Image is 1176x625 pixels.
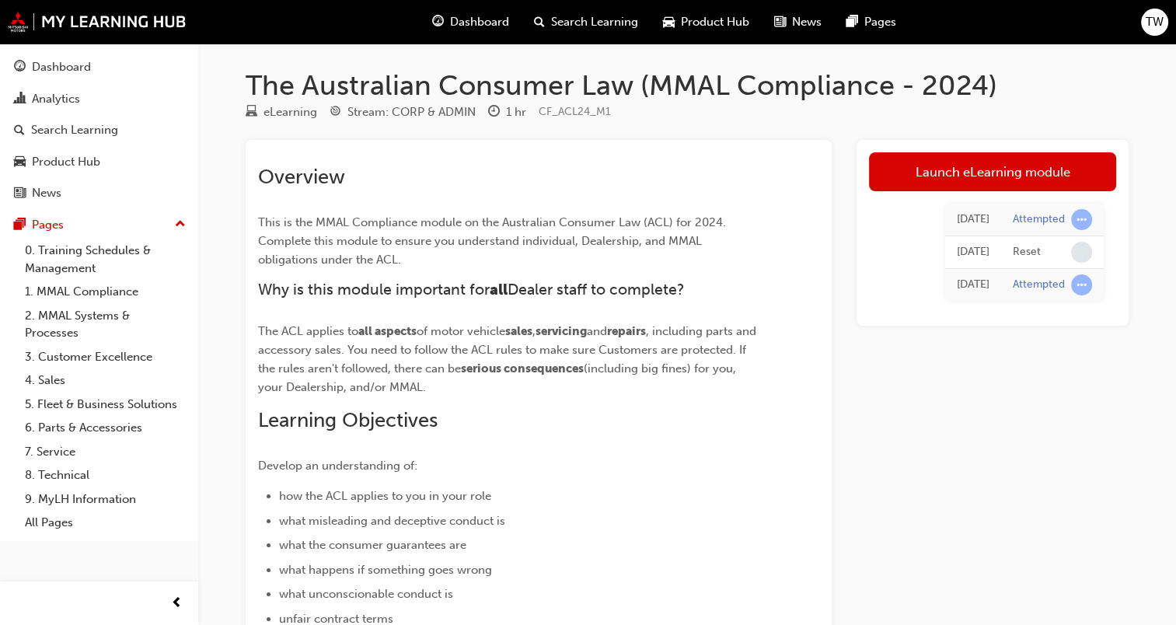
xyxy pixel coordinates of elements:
[19,393,192,417] a: 5. Fleet & Business Solutions
[14,218,26,232] span: pages-icon
[14,124,25,138] span: search-icon
[957,243,989,261] div: Thu Jul 31 2025 14:10:01 GMT+1000 (Australian Eastern Standard Time)
[19,345,192,369] a: 3. Customer Excellence
[279,489,491,503] span: how the ACL applies to you in your role
[258,408,438,432] span: Learning Objectives
[432,12,444,32] span: guage-icon
[19,440,192,464] a: 7. Service
[14,61,26,75] span: guage-icon
[31,121,118,139] div: Search Learning
[774,12,786,32] span: news-icon
[461,361,584,375] span: serious consequences
[651,6,762,38] a: car-iconProduct Hub
[258,324,358,338] span: The ACL applies to
[14,155,26,169] span: car-icon
[522,6,651,38] a: search-iconSearch Learning
[1071,274,1092,295] span: learningRecordVerb_ATTEMPT-icon
[171,594,183,613] span: prev-icon
[8,12,187,32] img: mmal
[864,13,896,31] span: Pages
[246,103,317,122] div: Type
[6,50,192,211] button: DashboardAnalyticsSearch LearningProduct HubNews
[32,153,100,171] div: Product Hub
[19,239,192,280] a: 0. Training Schedules & Management
[762,6,834,38] a: news-iconNews
[488,106,500,120] span: clock-icon
[1146,13,1164,31] span: TW
[551,13,638,31] span: Search Learning
[505,324,532,338] span: sales
[6,85,192,113] a: Analytics
[792,13,822,31] span: News
[607,324,646,338] span: repairs
[19,304,192,345] a: 2. MMAL Systems & Processes
[1071,242,1092,263] span: learningRecordVerb_NONE-icon
[19,511,192,535] a: All Pages
[1141,9,1168,36] button: TW
[834,6,909,38] a: pages-iconPages
[681,13,749,31] span: Product Hub
[6,179,192,208] a: News
[19,487,192,512] a: 9. MyLH Information
[347,103,476,121] div: Stream: CORP & ADMIN
[957,211,989,229] div: Thu Jul 31 2025 14:10:03 GMT+1000 (Australian Eastern Standard Time)
[263,103,317,121] div: eLearning
[6,148,192,176] a: Product Hub
[490,281,508,299] span: all
[869,152,1116,191] a: Launch eLearning module
[539,105,611,118] span: Learning resource code
[663,12,675,32] span: car-icon
[1013,212,1065,227] div: Attempted
[14,187,26,201] span: news-icon
[32,90,80,108] div: Analytics
[587,324,607,338] span: and
[246,106,257,120] span: learningResourceType_ELEARNING-icon
[1013,278,1065,292] div: Attempted
[19,368,192,393] a: 4. Sales
[6,211,192,239] button: Pages
[330,103,476,122] div: Stream
[19,416,192,440] a: 6. Parts & Accessories
[420,6,522,38] a: guage-iconDashboard
[258,281,490,299] span: Why is this module important for
[508,281,685,299] span: Dealer staff to complete?
[279,587,453,601] span: what unconscionable conduct is
[1071,209,1092,230] span: learningRecordVerb_ATTEMPT-icon
[19,463,192,487] a: 8. Technical
[506,103,526,121] div: 1 hr
[246,68,1129,103] h1: The Australian Consumer Law (MMAL Compliance - 2024)
[32,58,91,76] div: Dashboard
[1013,245,1041,260] div: Reset
[6,53,192,82] a: Dashboard
[258,324,759,375] span: , including parts and accessory sales. You need to follow the ACL rules to make sure Customers ar...
[279,514,505,528] span: what misleading and deceptive conduct is
[258,215,729,267] span: This is the MMAL Compliance module on the Australian Consumer Law (ACL) for 2024. Complete this m...
[6,116,192,145] a: Search Learning
[488,103,526,122] div: Duration
[279,563,492,577] span: what happens if something goes wrong
[532,324,536,338] span: ,
[279,538,466,552] span: what the consumer guarantees are
[450,13,509,31] span: Dashboard
[957,276,989,294] div: Fri Jul 11 2025 08:46:39 GMT+1000 (Australian Eastern Standard Time)
[358,324,417,338] span: all aspects
[19,280,192,304] a: 1. MMAL Compliance
[258,459,417,473] span: Develop an understanding of:
[846,12,858,32] span: pages-icon
[330,106,341,120] span: target-icon
[32,216,64,234] div: Pages
[536,324,587,338] span: servicing
[14,93,26,106] span: chart-icon
[534,12,545,32] span: search-icon
[175,215,186,235] span: up-icon
[417,324,505,338] span: of motor vehicle
[258,165,345,189] span: Overview
[32,184,61,202] div: News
